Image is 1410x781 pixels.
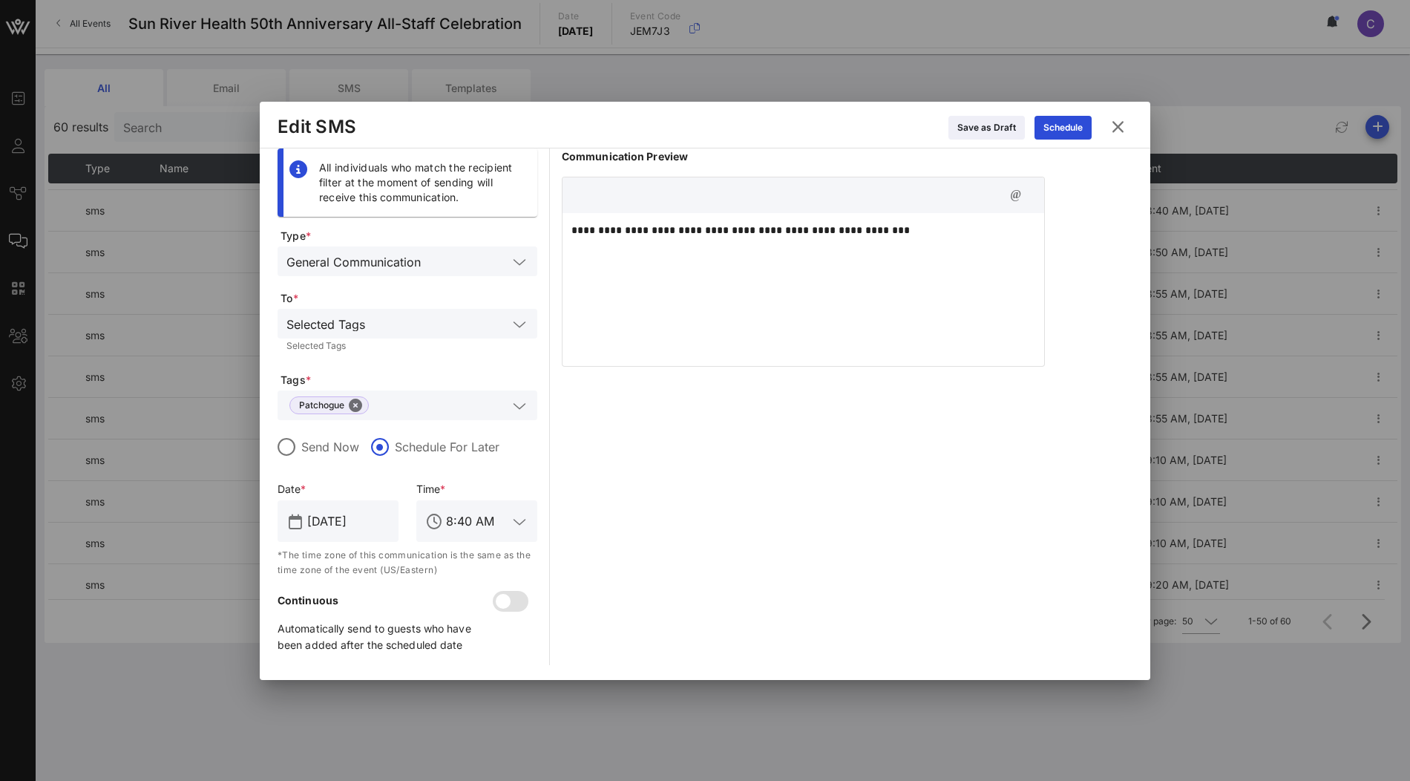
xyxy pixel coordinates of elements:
label: Send Now [301,439,359,454]
div: Date [269,481,407,497]
div: Selected Tags [286,318,365,331]
button: Schedule [1034,116,1092,140]
p: *The time zone of this communication is the same as the time zone of the event (US/Eastern) [278,548,537,578]
button: Close [349,399,362,412]
div: Schedule [1043,120,1083,135]
div: Selected Tags [278,309,537,339]
div: General Communication [278,246,537,276]
div: Time [407,481,546,497]
div: General Communication [286,255,421,269]
button: prepend icon [289,514,302,529]
p: Communication Preview [562,148,1045,165]
div: Selected Tags [286,342,528,350]
div: Edit SMS [278,116,356,138]
p: Continuous [278,592,496,609]
span: Tags [281,373,537,388]
p: Automatically send to guests who have been added after the scheduled date [278,621,496,653]
div: Save as Draft [957,120,1016,135]
span: Patchogue [299,397,359,414]
label: Schedule For Later [395,439,499,454]
span: Type [281,229,537,244]
button: Save as Draft [948,116,1025,140]
span: To [281,291,537,306]
div: All individuals who match the recipient filter at the moment of sending will receive this communi... [319,160,525,205]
